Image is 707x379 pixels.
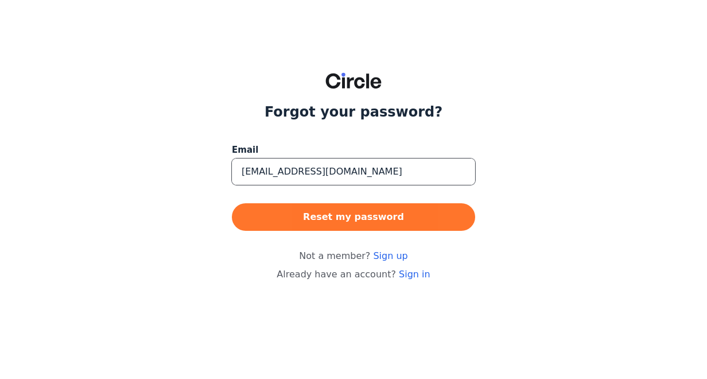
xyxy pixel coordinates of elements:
span: Already have an account? [277,269,430,280]
a: Sign in [399,269,430,280]
a: Powered by Circle [204,309,503,330]
span: Email [232,144,258,157]
h1: Forgot your password? [265,103,442,121]
a: Sign up [373,250,407,261]
span: Powered by Circle [323,315,384,324]
span: Not a member? [299,249,407,263]
button: Reset my password [232,203,475,231]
